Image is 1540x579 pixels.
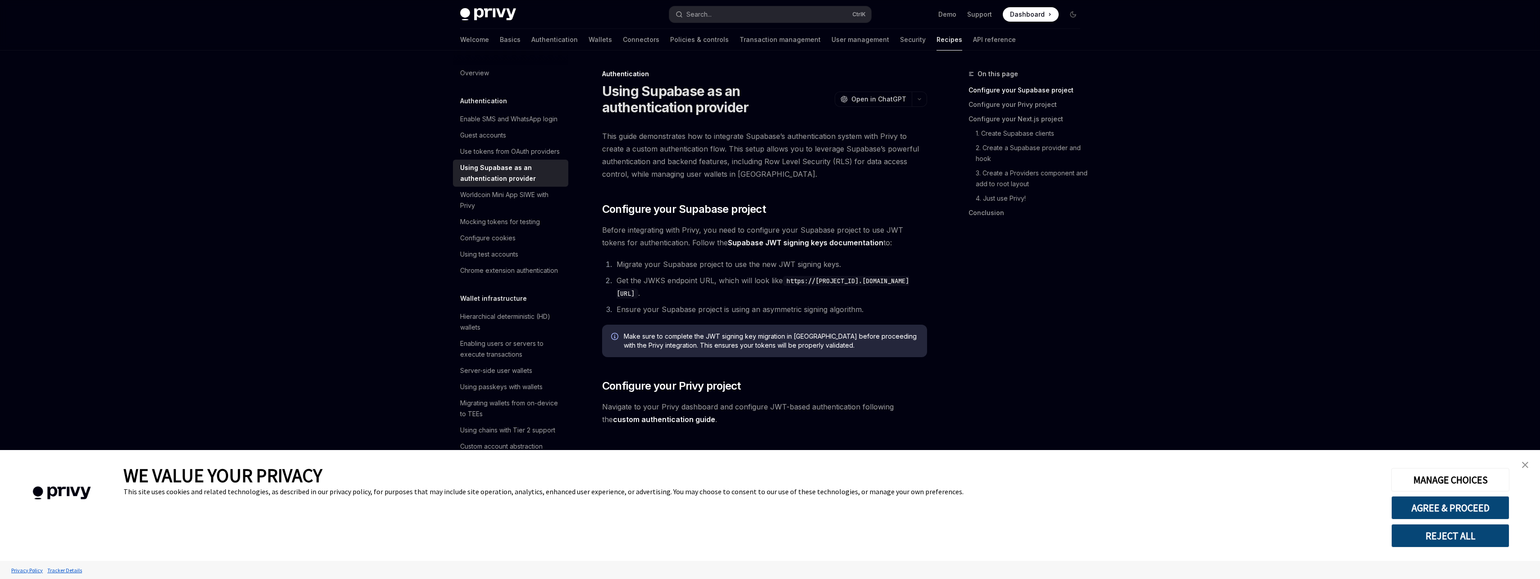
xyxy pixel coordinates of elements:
[623,29,659,51] a: Connectors
[123,464,322,487] span: WE VALUE YOUR PRIVACY
[1391,496,1509,519] button: AGREE & PROCEED
[1516,456,1534,474] a: close banner
[460,68,489,78] div: Overview
[976,141,1088,166] a: 2. Create a Supabase provider and hook
[740,29,821,51] a: Transaction management
[900,29,926,51] a: Security
[978,69,1018,79] span: On this page
[9,562,45,578] a: Privacy Policy
[602,130,927,180] span: This guide demonstrates how to integrate Supabase’s authentication system with Privy to create a ...
[460,189,563,211] div: Worldcoin Mini App SIWE with Privy
[460,29,489,51] a: Welcome
[460,162,563,184] div: Using Supabase as an authentication provider
[460,233,516,244] div: Configure cookies
[453,246,568,262] a: Using test accounts
[602,83,831,115] h1: Using Supabase as an authentication provider
[460,381,543,392] div: Using passkeys with wallets
[835,92,912,107] button: Open in ChatGPT
[602,447,751,462] span: Configure your Next.js project
[614,303,927,316] li: Ensure your Supabase project is using an asymmetric signing algorithm.
[1522,462,1528,468] img: close banner
[460,425,555,436] div: Using chains with Tier 2 support
[460,398,563,419] div: Migrating wallets from on-device to TEEs
[969,83,1088,97] a: Configure your Supabase project
[460,249,518,260] div: Using test accounts
[686,9,712,20] div: Search...
[123,487,1378,496] div: This site uses cookies and related technologies, as described in our privacy policy, for purposes...
[460,293,527,304] h5: Wallet infrastructure
[460,146,560,157] div: Use tokens from OAuth providers
[453,363,568,379] a: Server-side user wallets
[460,265,558,276] div: Chrome extension authentication
[460,96,507,106] h5: Authentication
[460,130,506,141] div: Guest accounts
[602,69,927,78] div: Authentication
[669,6,871,23] button: Search...CtrlK
[614,258,927,271] li: Migrate your Supabase project to use the new JWT signing keys.
[602,202,766,216] span: Configure your Supabase project
[1010,10,1045,19] span: Dashboard
[851,95,906,104] span: Open in ChatGPT
[453,187,568,214] a: Worldcoin Mini App SIWE with Privy
[1391,524,1509,547] button: REJECT ALL
[670,29,729,51] a: Policies & controls
[500,29,521,51] a: Basics
[602,400,927,426] span: Navigate to your Privy dashboard and configure JWT-based authentication following the .
[602,224,927,249] span: Before integrating with Privy, you need to configure your Supabase project to use JWT tokens for ...
[453,262,568,279] a: Chrome extension authentication
[453,143,568,160] a: Use tokens from OAuth providers
[976,126,1088,141] a: 1. Create Supabase clients
[453,111,568,127] a: Enable SMS and WhatsApp login
[969,206,1088,220] a: Conclusion
[453,438,568,465] a: Custom account abstraction implementation
[460,8,516,21] img: dark logo
[460,114,558,124] div: Enable SMS and WhatsApp login
[453,65,568,81] a: Overview
[937,29,962,51] a: Recipes
[589,29,612,51] a: Wallets
[976,166,1088,191] a: 3. Create a Providers component and add to root layout
[453,127,568,143] a: Guest accounts
[969,112,1088,126] a: Configure your Next.js project
[453,335,568,363] a: Enabling users or servers to execute transactions
[728,238,883,248] a: Supabase JWT signing keys documentation
[613,415,715,424] a: custom authentication guide
[1003,7,1059,22] a: Dashboard
[852,11,866,18] span: Ctrl K
[453,230,568,246] a: Configure cookies
[453,308,568,335] a: Hierarchical deterministic (HD) wallets
[938,10,956,19] a: Demo
[460,311,563,333] div: Hierarchical deterministic (HD) wallets
[611,333,620,342] svg: Info
[453,379,568,395] a: Using passkeys with wallets
[832,29,889,51] a: User management
[969,97,1088,112] a: Configure your Privy project
[973,29,1016,51] a: API reference
[14,473,110,513] img: company logo
[453,214,568,230] a: Mocking tokens for testing
[453,395,568,422] a: Migrating wallets from on-device to TEEs
[1066,7,1080,22] button: Toggle dark mode
[45,562,84,578] a: Tracker Details
[614,274,927,299] li: Get the JWKS endpoint URL, which will look like .
[976,191,1088,206] a: 4. Just use Privy!
[460,216,540,227] div: Mocking tokens for testing
[460,365,532,376] div: Server-side user wallets
[453,422,568,438] a: Using chains with Tier 2 support
[624,332,918,350] span: Make sure to complete the JWT signing key migration in [GEOGRAPHIC_DATA] before proceeding with t...
[460,338,563,360] div: Enabling users or servers to execute transactions
[1391,468,1509,492] button: MANAGE CHOICES
[531,29,578,51] a: Authentication
[602,379,741,393] span: Configure your Privy project
[453,160,568,187] a: Using Supabase as an authentication provider
[967,10,992,19] a: Support
[460,441,563,463] div: Custom account abstraction implementation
